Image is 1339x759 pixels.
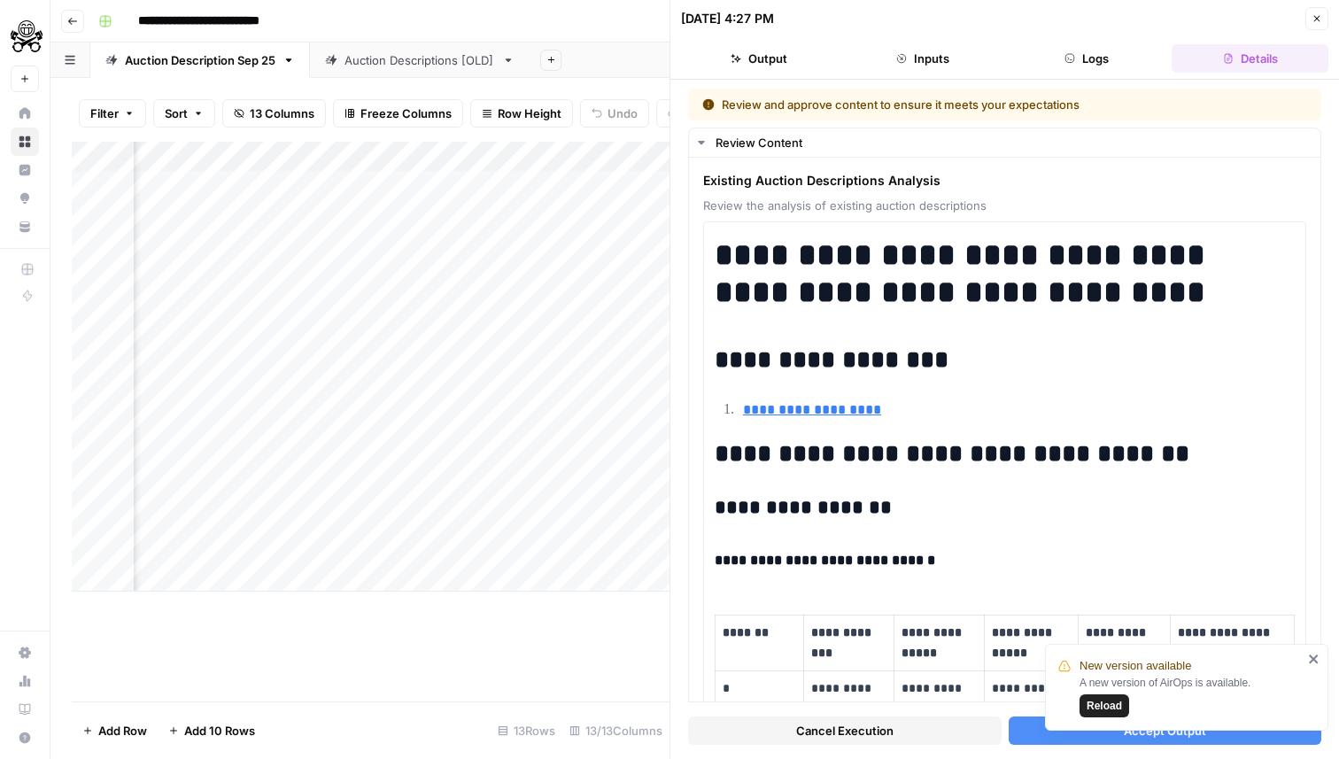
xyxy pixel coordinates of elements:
a: Home [11,99,39,128]
button: Filter [79,99,146,128]
a: Settings [11,639,39,667]
button: Workspace: PistonHeads [11,14,39,58]
button: Sort [153,99,215,128]
button: Freeze Columns [333,99,463,128]
a: Your Data [11,213,39,241]
button: Add Row [72,716,158,745]
a: Auction Description [DATE] [90,43,310,78]
span: Existing Auction Descriptions Analysis [703,172,1306,190]
div: 13/13 Columns [562,716,669,745]
button: Inputs [845,44,1002,73]
button: Accept Output [1009,716,1322,745]
img: PistonHeads Logo [11,20,43,52]
a: Browse [11,128,39,156]
span: Row Height [498,105,561,122]
button: Row Height [470,99,573,128]
div: [DATE] 4:27 PM [681,10,774,27]
span: New version available [1080,657,1191,675]
button: Cancel Execution [688,716,1002,745]
div: Review Content [716,134,1310,151]
div: A new version of AirOps is available. [1080,675,1303,717]
span: Undo [608,105,638,122]
button: Help + Support [11,724,39,752]
button: Output [681,44,838,73]
button: Reload [1080,694,1129,717]
div: Auction Descriptions [OLD] [344,51,495,69]
button: Review Content [689,128,1320,157]
div: Auction Description [DATE] [125,51,275,69]
div: Review and approve content to ensure it meets your expectations [702,96,1194,113]
span: Sort [165,105,188,122]
span: Cancel Execution [796,722,894,740]
span: Reload [1087,698,1122,714]
span: Freeze Columns [360,105,452,122]
button: close [1308,652,1320,666]
span: Add 10 Rows [184,722,255,740]
button: Add 10 Rows [158,716,266,745]
a: Usage [11,667,39,695]
a: Opportunities [11,184,39,213]
span: 13 Columns [250,105,314,122]
span: Filter [90,105,119,122]
a: Learning Hub [11,695,39,724]
span: Review the analysis of existing auction descriptions [703,197,1306,214]
span: Add Row [98,722,147,740]
button: Logs [1009,44,1165,73]
button: Details [1172,44,1328,73]
button: Undo [580,99,649,128]
a: Insights [11,156,39,184]
div: 13 Rows [491,716,562,745]
span: Accept Output [1124,722,1206,740]
button: 13 Columns [222,99,326,128]
a: Auction Descriptions [OLD] [310,43,530,78]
